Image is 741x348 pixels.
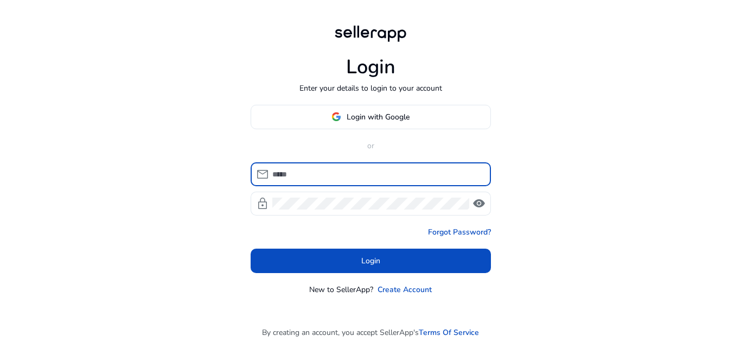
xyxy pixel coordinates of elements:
[299,83,442,94] p: Enter your details to login to your account
[251,140,491,151] p: or
[472,197,486,210] span: visibility
[346,55,395,79] h1: Login
[251,249,491,273] button: Login
[428,226,491,238] a: Forgot Password?
[251,105,491,129] button: Login with Google
[378,284,432,295] a: Create Account
[361,255,380,267] span: Login
[256,197,269,210] span: lock
[331,112,341,122] img: google-logo.svg
[309,284,373,295] p: New to SellerApp?
[419,327,479,338] a: Terms Of Service
[347,111,410,123] span: Login with Google
[256,168,269,181] span: mail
